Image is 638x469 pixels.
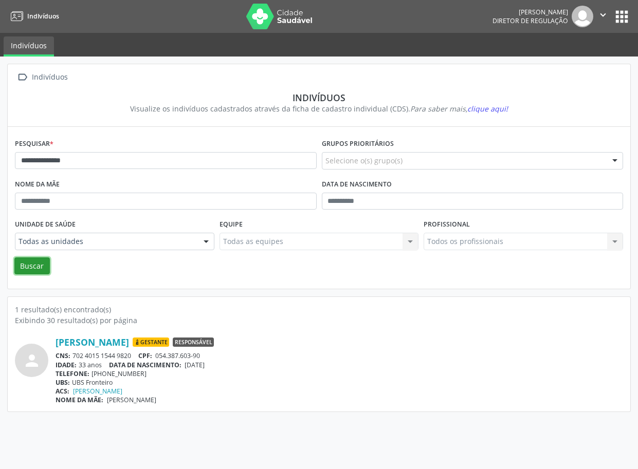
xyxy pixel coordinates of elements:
[56,369,623,378] div: [PHONE_NUMBER]
[56,351,70,360] span: CNS:
[56,361,623,369] div: 33 anos
[15,177,60,193] label: Nome da mãe
[322,177,392,193] label: Data de nascimento
[56,351,623,360] div: 702 4015 1544 9820
[15,70,30,85] i: 
[15,304,623,315] div: 1 resultado(s) encontrado(s)
[22,92,616,103] div: Indivíduos
[424,217,470,233] label: Profissional
[493,8,568,16] div: [PERSON_NAME]
[15,70,69,85] a:  Indivíduos
[15,136,53,152] label: Pesquisar
[56,396,103,404] span: NOME DA MÃE:
[14,257,50,275] button: Buscar
[27,12,59,21] span: Indivíduos
[185,361,205,369] span: [DATE]
[15,315,623,326] div: Exibindo 30 resultado(s) por página
[593,6,613,27] button: 
[325,155,403,166] span: Selecione o(s) grupo(s)
[133,337,169,347] span: Gestante
[467,104,508,114] span: clique aqui!
[56,387,69,396] span: ACS:
[56,369,89,378] span: TELEFONE:
[56,378,70,387] span: UBS:
[613,8,631,26] button: apps
[22,103,616,114] div: Visualize os indivíduos cadastrados através da ficha de cadastro individual (CDS).
[493,16,568,25] span: Diretor de regulação
[7,8,59,25] a: Indivíduos
[73,387,122,396] a: [PERSON_NAME]
[19,236,193,247] span: Todas as unidades
[322,136,394,152] label: Grupos prioritários
[572,6,593,27] img: img
[155,351,200,360] span: 054.387.603-90
[107,396,156,404] span: [PERSON_NAME]
[4,36,54,57] a: Indivíduos
[173,337,214,347] span: Responsável
[23,351,41,370] i: person
[30,70,69,85] div: Indivíduos
[410,104,508,114] i: Para saber mais,
[15,217,76,233] label: Unidade de saúde
[56,336,129,348] a: [PERSON_NAME]
[597,9,609,21] i: 
[138,351,152,360] span: CPF:
[56,378,623,387] div: UBS Fronteiro
[220,217,243,233] label: Equipe
[56,361,77,369] span: IDADE:
[109,361,181,369] span: DATA DE NASCIMENTO:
